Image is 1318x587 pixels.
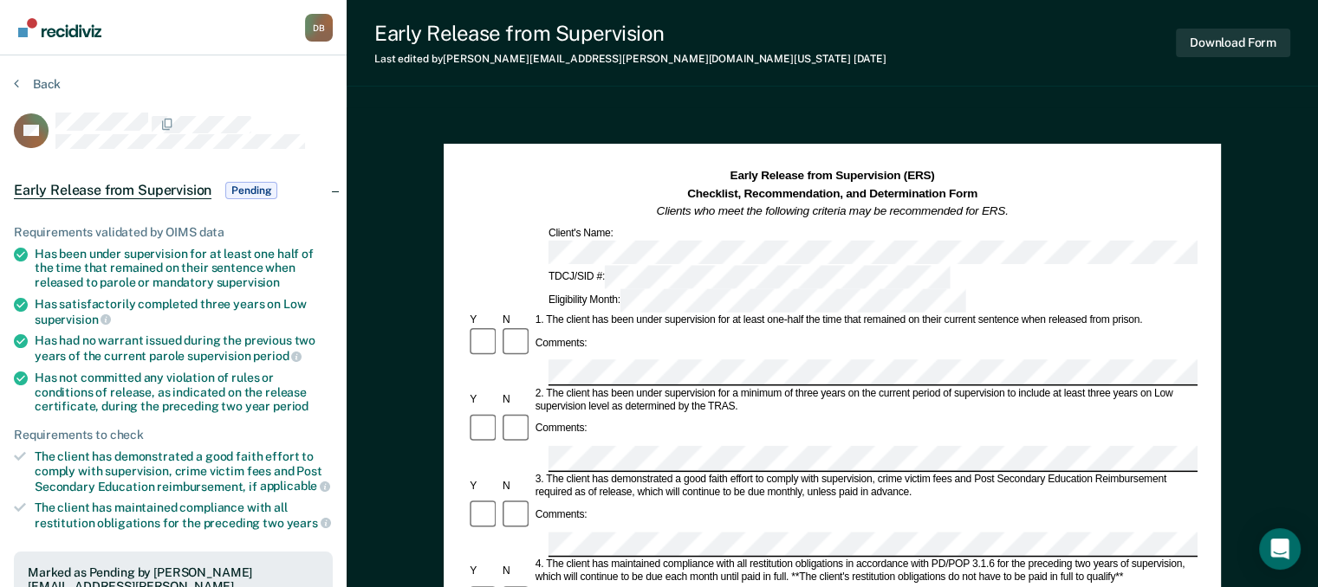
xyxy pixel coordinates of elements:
span: years [287,516,331,530]
button: Back [14,76,61,92]
div: Y [467,313,500,326]
span: supervision [35,313,111,326]
div: Has had no warrant issued during the previous two years of the current parole supervision [35,333,333,363]
div: 2. The client has been under supervision for a minimum of three years on the current period of su... [533,387,1198,413]
div: 3. The client has demonstrated a good faith effort to comply with supervision, crime victim fees ... [533,473,1198,499]
span: supervision [217,275,280,289]
div: Has been under supervision for at least one half of the time that remained on their sentence when... [35,247,333,290]
span: Pending [225,182,277,199]
div: N [500,565,533,578]
span: period [273,399,308,413]
div: Requirements to check [14,428,333,442]
button: Download Form [1176,29,1290,57]
div: The client has demonstrated a good faith effort to comply with supervision, crime victim fees and... [35,449,333,493]
div: Requirements validated by OIMS data [14,225,333,240]
div: Comments: [533,337,590,350]
div: Early Release from Supervision [374,21,886,46]
div: Comments: [533,509,590,522]
div: N [500,393,533,406]
div: Eligibility Month: [546,288,969,312]
em: Clients who meet the following criteria may be recommended for ERS. [657,204,1009,217]
div: Has satisfactorily completed three years on Low [35,297,333,326]
img: Recidiviz [18,18,101,37]
div: 4. The client has maintained compliance with all restitution obligations in accordance with PD/PO... [533,559,1198,585]
span: Early Release from Supervision [14,182,211,199]
div: D B [305,14,333,42]
div: Y [467,565,500,578]
span: period [253,349,302,363]
div: N [500,480,533,493]
div: N [500,313,533,326]
div: The client has maintained compliance with all restitution obligations for the preceding two [35,500,333,530]
span: [DATE] [854,53,886,65]
div: Y [467,480,500,493]
strong: Checklist, Recommendation, and Determination Form [687,186,977,199]
div: 1. The client has been under supervision for at least one-half the time that remained on their cu... [533,313,1198,326]
div: TDCJ/SID #: [546,265,953,288]
div: Y [467,393,500,406]
button: Profile dropdown button [305,14,333,42]
strong: Early Release from Supervision (ERS) [730,169,935,182]
div: Last edited by [PERSON_NAME][EMAIL_ADDRESS][PERSON_NAME][DOMAIN_NAME][US_STATE] [374,53,886,65]
div: Open Intercom Messenger [1259,528,1301,570]
span: applicable [260,479,330,493]
div: Comments: [533,423,590,436]
div: Has not committed any violation of rules or conditions of release, as indicated on the release ce... [35,371,333,414]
